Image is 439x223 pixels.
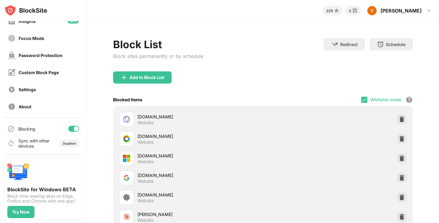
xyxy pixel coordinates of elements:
[8,103,16,110] img: about-off.svg
[370,97,401,102] div: Whitelist mode
[123,194,130,201] img: favicons
[8,17,16,25] img: insights-off.svg
[137,159,154,164] div: Website
[386,42,405,47] div: Schedule
[12,210,30,214] div: Try Now
[19,19,36,24] div: Insights
[7,162,29,184] img: push-desktop.svg
[367,6,377,16] img: ACg8ocI5UcHTgw7Nf5yozqV8knNm1i7shRlHrWycK2u3nLDIWh0k2TEx=s96-c
[19,36,44,41] div: Focus Mode
[123,116,130,123] img: favicons
[19,87,36,92] div: Settings
[123,213,130,221] img: favicons
[340,42,358,47] div: Redirect
[7,125,15,132] img: blocking-icon.svg
[137,211,263,218] div: [PERSON_NAME]
[4,4,47,16] img: logo-blocksite.svg
[137,153,263,159] div: [DOMAIN_NAME]
[130,75,164,80] div: Add to Block List
[137,198,154,203] div: Website
[7,186,79,192] div: BlockSite for Windows BETA
[137,192,263,198] div: [DOMAIN_NAME]
[113,38,203,51] div: Block List
[18,126,35,131] div: Blocking
[326,9,333,13] div: 235
[7,140,15,147] img: sync-icon.svg
[123,135,130,142] img: favicons
[333,7,340,14] img: points-small.svg
[123,155,130,162] img: favicons
[19,104,31,109] div: About
[137,172,263,178] div: [DOMAIN_NAME]
[8,69,16,76] img: customize-block-page-off.svg
[8,34,16,42] img: focus-off.svg
[68,19,79,23] img: new-icon.svg
[8,86,16,93] img: settings-off.svg
[113,53,203,59] div: Block sites permanently or by schedule
[18,138,50,149] div: Sync with other devices
[351,7,359,14] img: reward-small.svg
[113,97,142,102] div: Blocked Items
[19,70,59,75] div: Custom Block Page
[137,178,154,184] div: Website
[137,139,154,145] div: Website
[63,142,76,145] div: Disabled
[349,9,351,13] div: 3
[123,174,130,182] img: favicons
[362,97,367,102] img: check.svg
[19,53,62,58] div: Password Protection
[137,120,154,125] div: Website
[137,113,263,120] div: [DOMAIN_NAME]
[137,218,154,223] div: Website
[137,133,263,139] div: [DOMAIN_NAME]
[7,194,79,203] div: Block time wasting sites on Edge, Firefox and Chrome with one app!
[380,8,422,14] div: [PERSON_NAME]
[8,52,16,59] img: password-protection-off.svg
